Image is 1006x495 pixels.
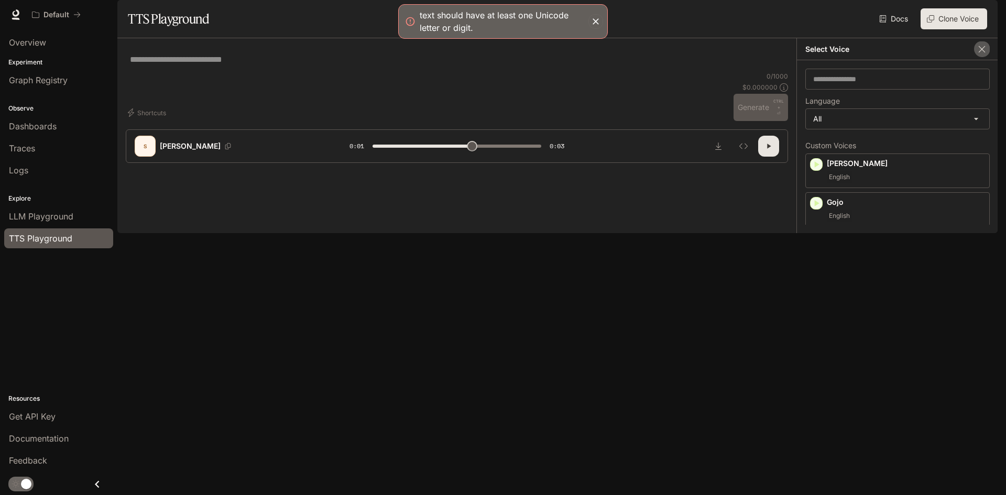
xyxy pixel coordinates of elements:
[733,136,754,157] button: Inspect
[420,9,586,34] div: text should have at least one Unicode letter or digit.
[708,136,729,157] button: Download audio
[827,171,852,183] span: English
[827,158,985,169] p: [PERSON_NAME]
[550,141,564,151] span: 0:03
[806,109,989,129] div: All
[27,4,85,25] button: All workspaces
[827,197,985,207] p: Gojo
[137,138,154,155] div: S
[921,8,987,29] button: Clone Voice
[805,97,840,105] p: Language
[126,104,170,121] button: Shortcuts
[349,141,364,151] span: 0:01
[742,83,778,92] p: $ 0.000000
[827,210,852,222] span: English
[43,10,69,19] p: Default
[221,143,235,149] button: Copy Voice ID
[805,142,990,149] p: Custom Voices
[128,8,209,29] h1: TTS Playground
[160,141,221,151] p: [PERSON_NAME]
[767,72,788,81] p: 0 / 1000
[877,8,912,29] a: Docs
